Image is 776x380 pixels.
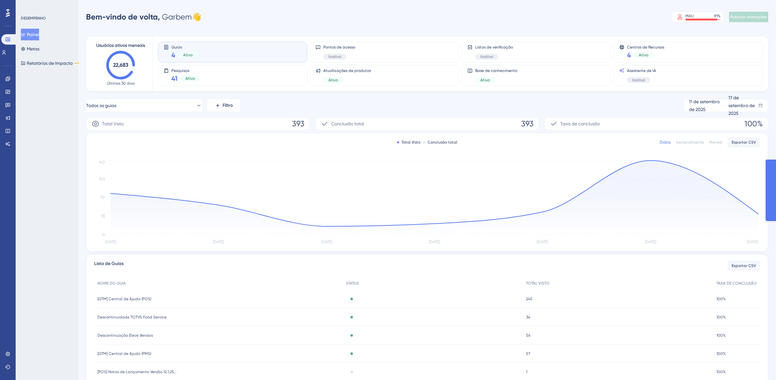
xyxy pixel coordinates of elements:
button: Relatórios de ImpactoBETA [21,57,80,69]
button: Filtro [207,99,240,112]
font: Exportar CSV [732,140,756,145]
font: Ativo [480,78,490,82]
font: Mensal [709,140,722,145]
iframe: Iniciador do Assistente de IA do UserGuiding [749,354,768,374]
font: 393 [292,119,304,128]
tspan: 105 [99,177,105,181]
font: Bem-vindo de volta, [86,12,160,21]
font: Centros de Recursos [627,45,664,49]
tspan: [DATE] [105,240,116,244]
font: Garbem [162,12,192,21]
font: 57 [526,351,530,356]
font: 56 [526,333,530,338]
tspan: [DATE] [429,240,440,244]
font: 100% [716,333,726,338]
font: Pontos de acesso [323,45,355,49]
font: [GTM] Central de Ajuda (PMS) [97,351,151,356]
font: 34 [526,315,530,319]
font: NOME DO GUIA [97,281,126,286]
font: 11 de setembro de 2025 [689,99,720,112]
button: Exportar CSV [727,260,760,271]
tspan: 35 [101,214,105,218]
font: 393 [521,119,534,128]
font: Guias [171,45,182,49]
font: Ativo [639,53,648,57]
tspan: [DATE] [537,240,548,244]
tspan: 0 [102,232,105,237]
tspan: [DATE] [321,240,332,244]
font: TAXA DE CONCLUSÃO [716,281,757,286]
font: Lista de Guias [94,261,124,266]
font: 4 [627,51,631,59]
font: BETA [75,62,79,64]
font: 41 [171,75,178,82]
font: Diário [660,140,671,145]
tspan: [DATE] [645,240,656,244]
font: DESEMPENHO [21,16,46,21]
font: 100% [716,315,726,319]
tspan: 140 [99,160,105,164]
font: Conclusão total [331,121,364,126]
font: Base de conhecimento [475,68,517,73]
font: Inativo [329,54,341,59]
font: Painel [27,32,39,37]
font: Exportar CSV [732,263,756,268]
font: Relatórios de Impacto [27,61,73,66]
font: Inativo [480,54,493,59]
font: 245 [526,297,533,301]
font: Total Visto [402,140,420,145]
button: Todos os guias [86,99,202,112]
font: [GTM] Central de Ajuda (POS) [97,297,151,301]
font: Pesquisas [171,68,189,73]
font: [POS] Notas de Lançamento Versão 12.1.2508.00 [97,370,185,374]
tspan: 70 [100,195,105,200]
font: Ativo [183,53,193,57]
font: Taxa de conclusão [560,121,600,126]
font: Publicar alterações [730,15,767,19]
font: 100% [716,370,726,374]
font: Assistente de IA [627,68,656,73]
font: Ativo [185,76,195,81]
font: Listas de verificação [475,45,513,49]
font: TOTAL VISTO [526,281,549,286]
text: 22,683 [113,62,128,68]
button: Publicar alterações [729,12,768,22]
font: % [718,14,721,18]
font: STATUS [346,281,359,286]
font: 17 de setembro de 2025 [728,95,755,116]
font: Descontinuidade TOTVS Food Service [97,315,167,319]
font: Conclusão total [428,140,457,145]
font: MAU [685,14,694,18]
button: Exportar CSV [727,137,760,148]
font: Metas [27,46,39,51]
tspan: [DATE] [213,240,224,244]
font: Inativo [632,78,645,82]
font: 👋 [192,12,201,21]
font: 100% [716,297,726,301]
tspan: [DATE] [747,240,758,244]
font: 1 [526,370,527,374]
font: Todos os guias [86,103,116,108]
font: Usuários ativos mensais [96,43,145,48]
font: Total Visto [102,121,124,126]
font: Filtro [223,103,233,108]
font: 100% [716,351,726,356]
button: Metas [21,43,39,55]
font: Semanalmente [676,140,704,145]
font: Descontinuação Eleve Vendas [97,333,153,338]
font: 4 [171,51,175,59]
font: 91 [714,14,718,18]
font: Atualizações de produtos [323,68,371,73]
font: Últimos 30 dias [107,81,135,86]
button: Painel [21,29,39,40]
font: 100% [744,119,763,128]
font: Ativo [329,78,338,82]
